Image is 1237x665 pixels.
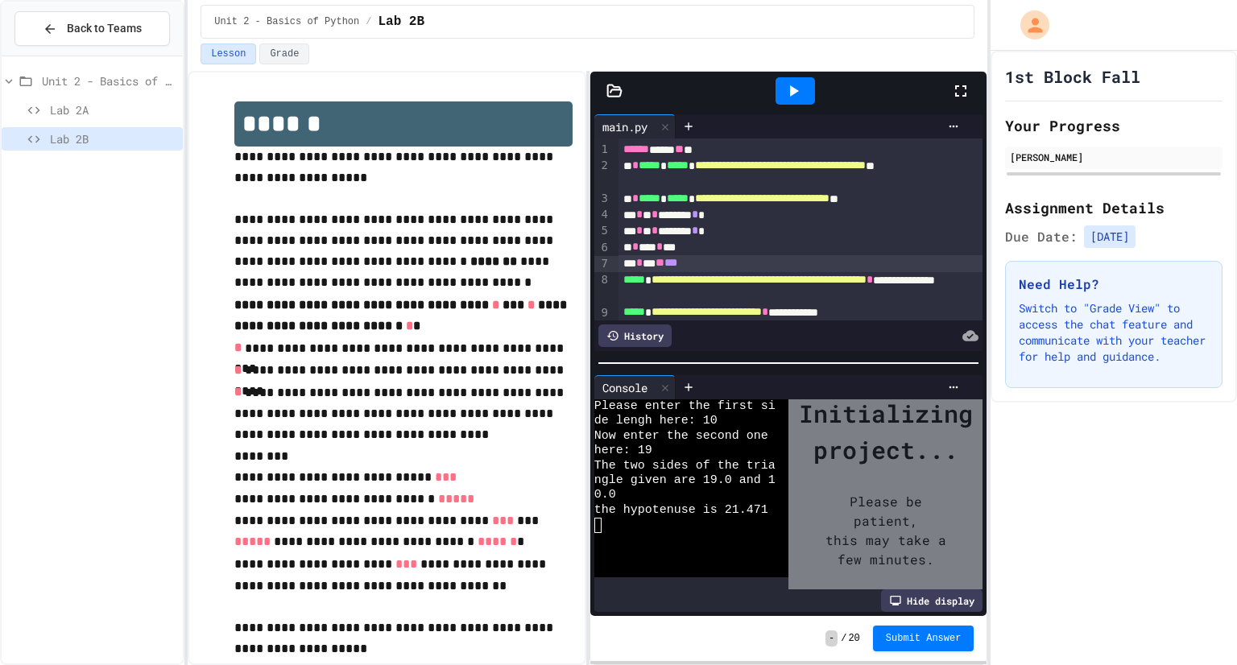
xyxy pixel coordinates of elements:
button: Submit Answer [873,626,974,651]
div: main.py [594,114,676,138]
div: 8 [594,272,610,305]
div: 3 [594,191,610,207]
button: Lesson [201,43,256,64]
span: The two sides of the tria [594,459,776,473]
div: History [598,324,672,347]
h1: 1st Block Fall [1005,65,1140,88]
span: ngle given are 19.0 and 1 [594,473,776,488]
h2: Assignment Details [1005,196,1223,219]
div: [PERSON_NAME] [1010,150,1218,164]
div: 9 [594,305,610,321]
div: Console [594,375,676,399]
span: Lab 2B [378,12,424,31]
span: / [366,15,371,28]
div: My Account [1003,6,1053,43]
div: main.py [594,118,656,135]
div: 7 [594,256,610,272]
span: Now enter the second one [594,429,768,444]
button: Back to Teams [14,11,170,46]
span: Lab 2A [50,101,176,118]
span: / [841,632,846,645]
span: Due Date: [1005,227,1078,246]
button: Grade [259,43,309,64]
div: 1 [594,142,610,158]
span: 20 [848,632,859,645]
span: Submit Answer [886,632,962,645]
span: de lengh here: 10 [594,414,718,428]
div: Please be patient, this may take a few minutes. [799,468,973,593]
span: - [825,630,838,646]
div: 2 [594,158,610,191]
div: Console [594,379,656,396]
span: 0.0 [594,488,616,502]
h3: Need Help? [1019,275,1209,294]
div: Initializing project... [799,395,973,468]
span: [DATE] [1084,225,1136,248]
h2: Your Progress [1005,114,1223,137]
div: 4 [594,207,610,223]
span: Back to Teams [67,20,142,37]
span: Lab 2B [50,130,176,147]
span: Please enter the first si [594,399,776,414]
div: 5 [594,223,610,239]
div: Hide display [881,589,983,612]
div: 6 [594,240,610,256]
span: the hypotenuse is 21.471 [594,503,768,518]
p: Switch to "Grade View" to access the chat feature and communicate with your teacher for help and ... [1019,300,1209,365]
span: Unit 2 - Basics of Python [42,72,176,89]
span: here: 19 [594,444,652,458]
span: Unit 2 - Basics of Python [214,15,359,28]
